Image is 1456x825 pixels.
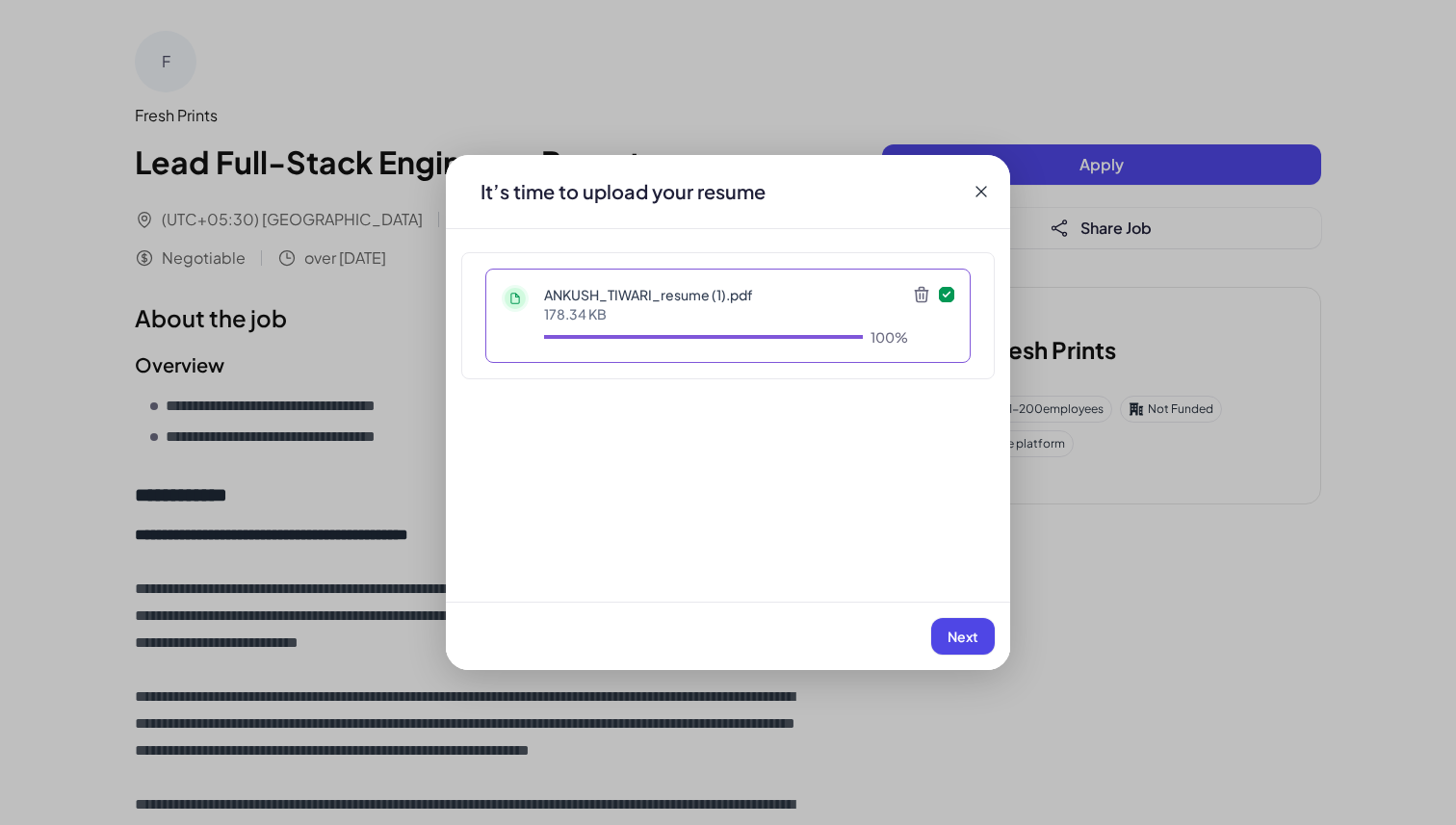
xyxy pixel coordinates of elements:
[465,178,781,205] div: It’s time to upload your resume
[871,327,908,347] div: 100%
[544,285,908,304] p: ANKUSH_TIWARI_resume (1).pdf
[544,304,908,323] p: 178.34 KB
[948,628,978,645] span: Next
[931,618,995,655] button: Next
